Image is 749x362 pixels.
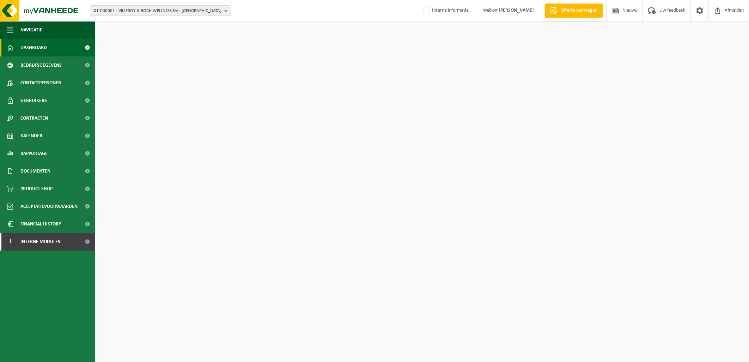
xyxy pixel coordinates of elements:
span: Documenten [20,162,50,180]
span: Contactpersonen [20,74,61,92]
span: Dashboard [20,39,47,56]
span: Contracten [20,109,48,127]
span: Kalender [20,127,42,145]
a: Offerte aanvragen [544,4,603,18]
button: 01-000001 - VILLEROY & BOCH WELLNESS NV - [GEOGRAPHIC_DATA] [90,5,231,16]
span: Gebruikers [20,92,47,109]
strong: [PERSON_NAME] [499,8,534,13]
span: 01-000001 - VILLEROY & BOCH WELLNESS NV - [GEOGRAPHIC_DATA] [94,6,221,16]
span: Interne modules [20,233,60,251]
span: Bedrijfsgegevens [20,56,62,74]
span: Offerte aanvragen [559,7,599,14]
span: Navigatie [20,21,42,39]
label: Interne informatie [422,5,469,16]
span: I [7,233,13,251]
span: Product Shop [20,180,53,198]
span: Rapportage [20,145,48,162]
span: Acceptatievoorwaarden [20,198,78,215]
span: Financial History [20,215,61,233]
